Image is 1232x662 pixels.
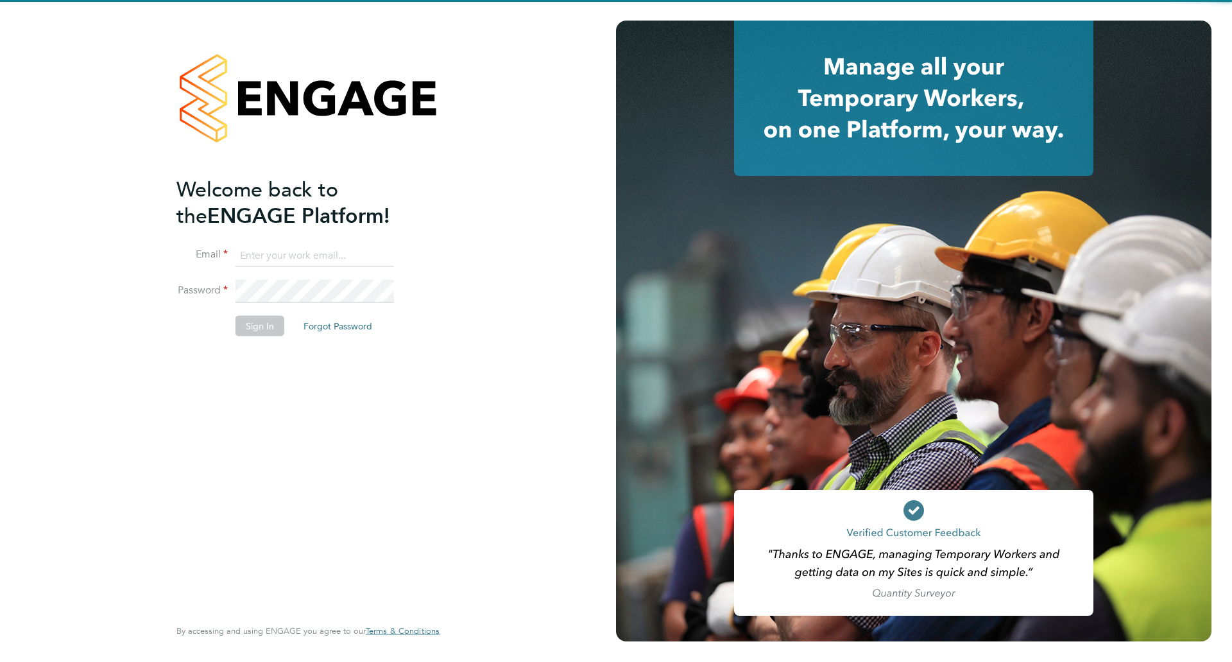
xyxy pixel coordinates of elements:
span: Welcome back to the [176,177,338,228]
label: Email [176,248,228,261]
a: Terms & Conditions [366,626,440,636]
label: Password [176,284,228,297]
span: Terms & Conditions [366,625,440,636]
button: Forgot Password [293,316,382,336]
h2: ENGAGE Platform! [176,176,427,229]
button: Sign In [235,316,284,336]
span: By accessing and using ENGAGE you agree to our [176,625,440,636]
input: Enter your work email... [235,244,394,267]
